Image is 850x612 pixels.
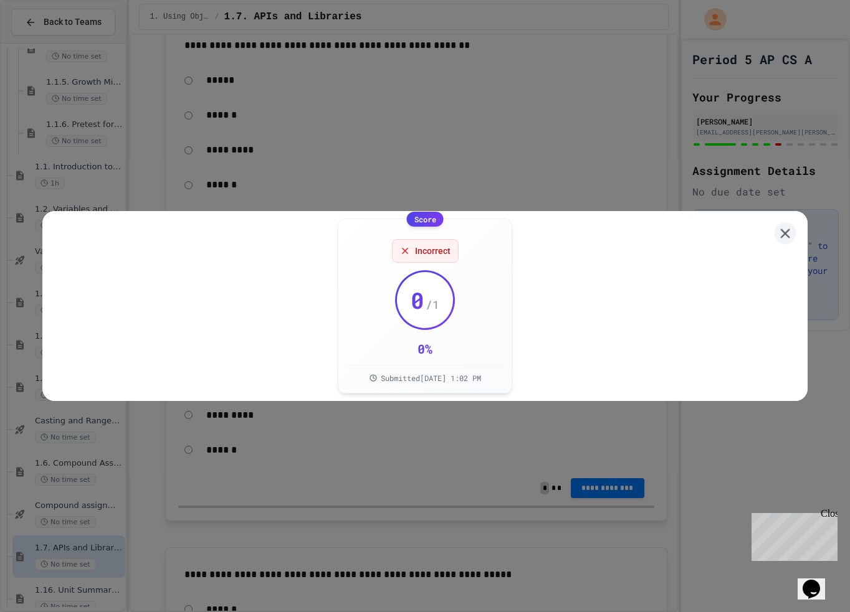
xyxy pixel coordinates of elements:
span: Incorrect [415,245,451,257]
iframe: chat widget [747,508,838,561]
div: Chat with us now!Close [5,5,86,79]
span: 0 [411,288,424,313]
span: / 1 [426,296,439,313]
iframe: chat widget [798,562,838,600]
div: 0 % [418,340,432,357]
span: Submitted [DATE] 1:02 PM [381,373,481,383]
div: Score [407,212,444,227]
